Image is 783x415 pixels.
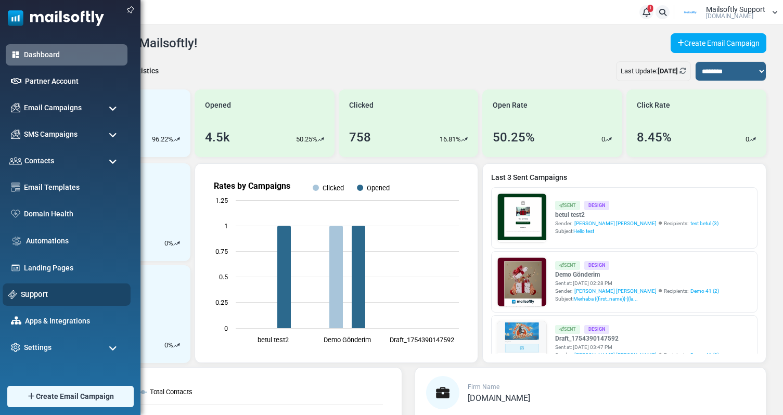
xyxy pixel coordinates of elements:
b: [DATE] [658,67,678,75]
div: Design [584,261,609,270]
span: [PERSON_NAME] [PERSON_NAME] [574,219,657,227]
div: Sent at: [DATE] 02:28 PM [555,279,719,287]
img: dashboard-icon-active.svg [11,50,20,59]
img: support-icon.svg [8,290,17,299]
div: Sender: Recipients: [555,287,719,295]
span: Hello test [573,228,594,234]
a: Demo Gönderim [555,270,719,279]
img: contacts-icon.svg [9,157,22,164]
svg: Rates by Campaigns [203,172,469,354]
div: % [164,340,180,351]
p: 0 [164,340,168,351]
text: Total Contacts [150,388,192,396]
text: 0.25 [215,299,228,306]
img: settings-icon.svg [11,343,20,352]
div: Last Update: [616,61,691,81]
div: Sent [555,261,580,270]
text: Opened [367,184,390,192]
img: workflow.svg [11,235,22,247]
img: User Logo [677,5,703,20]
span: Mailsoftly Support [706,6,765,13]
span: Clicked [349,100,374,111]
span: Contacts [24,155,54,166]
a: Apps & Integrations [25,316,122,327]
text: Draft_1754390147592 [389,336,454,344]
a: Email Templates [24,182,122,193]
p: 96.22% [152,134,173,145]
span: 1 [648,5,653,12]
div: Sender: Recipients: [555,351,719,359]
a: Automations [26,236,122,247]
div: Design [584,201,609,210]
a: Dashboard [24,49,122,60]
img: campaigns-icon.png [11,103,20,112]
a: Demo 41 (2) [690,351,719,359]
a: Support [21,289,125,300]
div: Design [584,325,609,334]
a: Create Email Campaign [671,33,766,53]
div: Sender: Recipients: [555,219,718,227]
img: landing_pages.svg [11,263,20,273]
a: Partner Account [25,76,122,87]
p: 0 [164,238,168,249]
text: 0.75 [215,248,228,255]
div: Sent [555,325,580,334]
div: Subject: [555,295,719,303]
p: 0 [601,134,605,145]
img: email-templates-icon.svg [11,183,20,192]
div: 50.25% [493,128,535,147]
div: % [164,238,180,249]
div: 4.5k [205,128,230,147]
p: 16.81% [440,134,461,145]
a: betul test2 [555,210,718,219]
span: [DOMAIN_NAME] [468,393,530,403]
span: [PERSON_NAME] [PERSON_NAME] [574,287,657,295]
p: 50.25% [296,134,317,145]
a: test betul (3) [690,219,718,227]
div: Subject: [555,227,718,235]
span: Create Email Campaign [36,391,114,402]
a: Demo 41 (2) [690,287,719,295]
span: Click Rate [637,100,670,111]
span: Email Campaigns [24,102,82,113]
a: Domain Health [24,209,122,219]
text: 0 [224,325,228,332]
div: 758 [349,128,371,147]
span: Merhaba {(first_name)} {(la... [573,296,638,302]
a: 1 [639,5,653,19]
div: Sent at: [DATE] 03:47 PM [555,343,719,351]
text: Demo Gönderim [324,336,371,344]
span: Open Rate [493,100,528,111]
text: 1.25 [215,197,228,204]
text: 0.5 [219,273,228,281]
span: SMS Campaigns [24,129,78,140]
a: Last 3 Sent Campaigns [491,172,758,183]
text: Rates by Campaigns [214,181,290,191]
span: Settings [24,342,52,353]
a: User Logo Mailsoftly Support [DOMAIN_NAME] [677,5,778,20]
a: Refresh Stats [679,67,686,75]
span: Firm Name [468,383,499,391]
p: 0 [746,134,749,145]
text: 1 [224,222,228,230]
div: Sent [555,201,580,210]
span: [DOMAIN_NAME] [706,13,753,19]
a: Landing Pages [24,263,122,274]
a: Draft_1754390147592 [555,334,719,343]
text: Clicked [323,184,344,192]
div: 8.45% [637,128,672,147]
span: [PERSON_NAME] [PERSON_NAME] [574,351,657,359]
text: betul test2 [257,336,288,344]
span: Opened [205,100,231,111]
img: domain-health-icon.svg [11,210,20,218]
a: [DOMAIN_NAME] [468,394,530,403]
img: campaigns-icon.png [11,129,20,139]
